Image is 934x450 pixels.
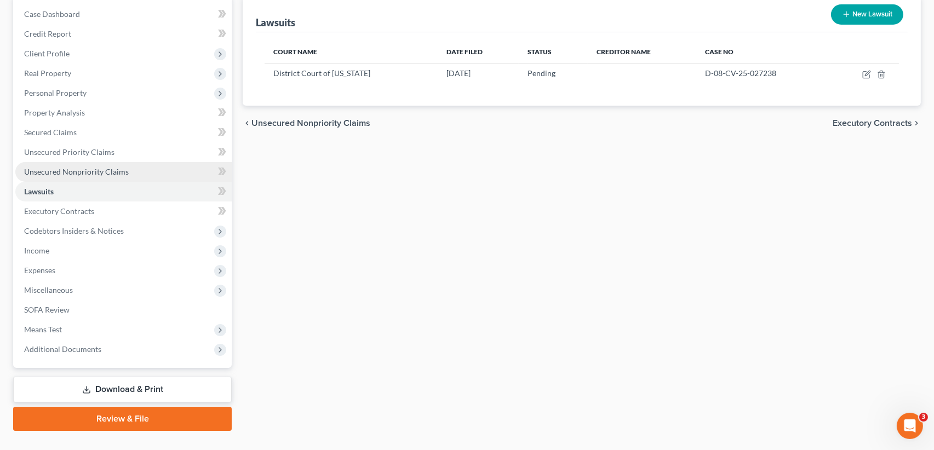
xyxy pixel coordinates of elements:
[243,119,251,128] i: chevron_left
[251,119,370,128] span: Unsecured Nonpriority Claims
[15,123,232,142] a: Secured Claims
[24,246,49,255] span: Income
[24,108,85,117] span: Property Analysis
[15,103,232,123] a: Property Analysis
[528,48,552,56] span: Status
[831,4,903,25] button: New Lawsuit
[446,48,483,56] span: Date Filed
[24,206,94,216] span: Executory Contracts
[15,182,232,201] a: Lawsuits
[24,285,73,295] span: Miscellaneous
[13,407,232,431] a: Review & File
[15,201,232,221] a: Executory Contracts
[256,16,295,29] div: Lawsuits
[243,119,370,128] button: chevron_left Unsecured Nonpriority Claims
[24,68,71,78] span: Real Property
[15,162,232,182] a: Unsecured Nonpriority Claims
[705,68,776,78] span: D-08-CV-25-027238
[24,266,55,275] span: Expenses
[897,413,923,439] iframe: Intercom live chat
[13,377,232,402] a: Download & Print
[597,48,651,56] span: Creditor Name
[24,49,70,58] span: Client Profile
[24,305,70,314] span: SOFA Review
[24,29,71,38] span: Credit Report
[24,226,124,235] span: Codebtors Insiders & Notices
[15,142,232,162] a: Unsecured Priority Claims
[919,413,928,422] span: 3
[833,119,912,128] span: Executory Contracts
[528,68,555,78] span: Pending
[912,119,921,128] i: chevron_right
[24,187,54,196] span: Lawsuits
[273,48,317,56] span: Court Name
[705,48,734,56] span: Case No
[24,167,129,176] span: Unsecured Nonpriority Claims
[24,128,77,137] span: Secured Claims
[15,300,232,320] a: SOFA Review
[273,68,370,78] span: District Court of [US_STATE]
[24,88,87,97] span: Personal Property
[24,344,101,354] span: Additional Documents
[24,325,62,334] span: Means Test
[24,147,114,157] span: Unsecured Priority Claims
[24,9,80,19] span: Case Dashboard
[15,24,232,44] a: Credit Report
[833,119,921,128] button: Executory Contracts chevron_right
[446,68,471,78] span: [DATE]
[15,4,232,24] a: Case Dashboard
